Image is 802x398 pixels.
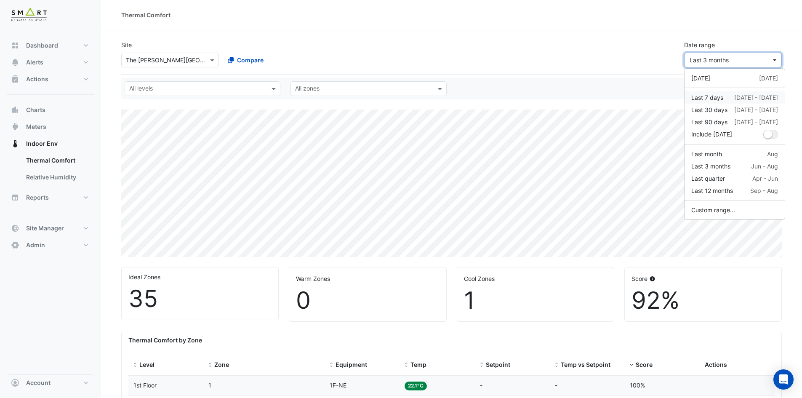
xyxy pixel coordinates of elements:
div: Last 7 days [691,93,723,102]
div: 35 [128,285,272,313]
div: [DATE] - [DATE] [734,118,778,126]
span: Reports [26,193,49,202]
button: Last 30 days [DATE] - [DATE] [685,104,785,116]
button: Meters [7,118,94,135]
b: Thermal Comfort by Zone [128,337,202,344]
span: Charts [26,106,45,114]
span: Equipment [336,361,367,368]
span: 100% [630,382,645,389]
span: 1st Floor [133,382,157,389]
button: [DATE] [DATE] [685,72,785,84]
span: Level [139,361,155,368]
app-icon: Admin [11,241,19,249]
span: - [480,382,482,389]
div: Aug [767,150,778,158]
app-icon: Charts [11,106,19,114]
app-icon: Actions [11,75,19,83]
span: Zone [214,361,229,368]
div: Last 90 days [691,118,727,126]
span: Meters [26,123,46,131]
app-icon: Reports [11,193,19,202]
div: Last month [691,150,722,158]
button: Reports [7,189,94,206]
label: Site [121,40,132,49]
div: 0 [296,286,439,315]
button: Custom range... [685,204,785,216]
span: Alerts [26,58,43,67]
div: Last 3 months [691,162,730,171]
button: Last quarter Apr - Jun [685,172,785,184]
div: Warm Zones [296,274,439,283]
button: Admin [7,237,94,254]
button: Account [7,374,94,391]
div: 92% [631,286,775,315]
div: Cool Zones [464,274,607,283]
img: Company Logo [10,7,48,24]
span: Site Manager [26,224,64,232]
span: 22.1°C [405,382,427,390]
div: dropDown [684,68,785,220]
app-icon: Indoor Env [11,139,19,148]
div: Sep - Aug [750,186,778,195]
app-icon: Dashboard [11,41,19,50]
span: 1F-NE [330,382,346,389]
button: Last 3 months Jun - Aug [685,160,785,172]
div: [DATE] [691,74,710,83]
button: Charts [7,102,94,118]
div: [DATE] [759,74,778,83]
div: Jun - Aug [751,162,778,171]
label: Date range [684,40,715,49]
span: Score [636,361,653,368]
button: Indoor Env [7,135,94,152]
a: Relative Humidity [19,169,94,186]
div: Apr - Jun [752,174,778,183]
div: Score [631,274,775,283]
span: Compare [237,56,264,64]
div: Indoor Env [7,152,94,189]
span: 01 Jun 25 - 31 Aug 25 [690,56,729,64]
div: [DATE] - [DATE] [734,105,778,114]
div: Last 30 days [691,105,727,114]
div: 1 [464,286,607,315]
button: Alerts [7,54,94,71]
span: Actions [705,361,727,368]
div: [DATE] - [DATE] [734,93,778,102]
button: Last 3 months [684,53,782,67]
div: Open Intercom Messenger [773,369,794,390]
a: Thermal Comfort [19,152,94,169]
span: Actions [26,75,48,83]
span: 1 [208,382,211,389]
span: Temp [410,361,426,368]
label: Include [DATE] [691,130,732,139]
span: Dashboard [26,41,58,50]
div: All zones [294,84,320,95]
app-icon: Meters [11,123,19,131]
div: Last quarter [691,174,725,183]
span: Setpoint [486,361,510,368]
span: Admin [26,241,45,249]
div: Ideal Zones [128,272,272,281]
button: Compare [222,53,269,67]
button: Actions [7,71,94,88]
app-icon: Site Manager [11,224,19,232]
div: Thermal Comfort [121,11,171,19]
button: Last 90 days [DATE] - [DATE] [685,116,785,128]
span: Temp vs Setpoint [561,361,610,368]
span: Indoor Env [26,139,58,148]
button: Site Manager [7,220,94,237]
button: Last 7 days [DATE] - [DATE] [685,91,785,104]
div: All levels [128,84,153,95]
div: Last 12 months [691,186,733,195]
span: - [555,382,557,389]
button: Dashboard [7,37,94,54]
span: Account [26,379,51,387]
button: Last 12 months Sep - Aug [685,184,785,197]
button: Last month Aug [685,148,785,160]
app-icon: Alerts [11,58,19,67]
